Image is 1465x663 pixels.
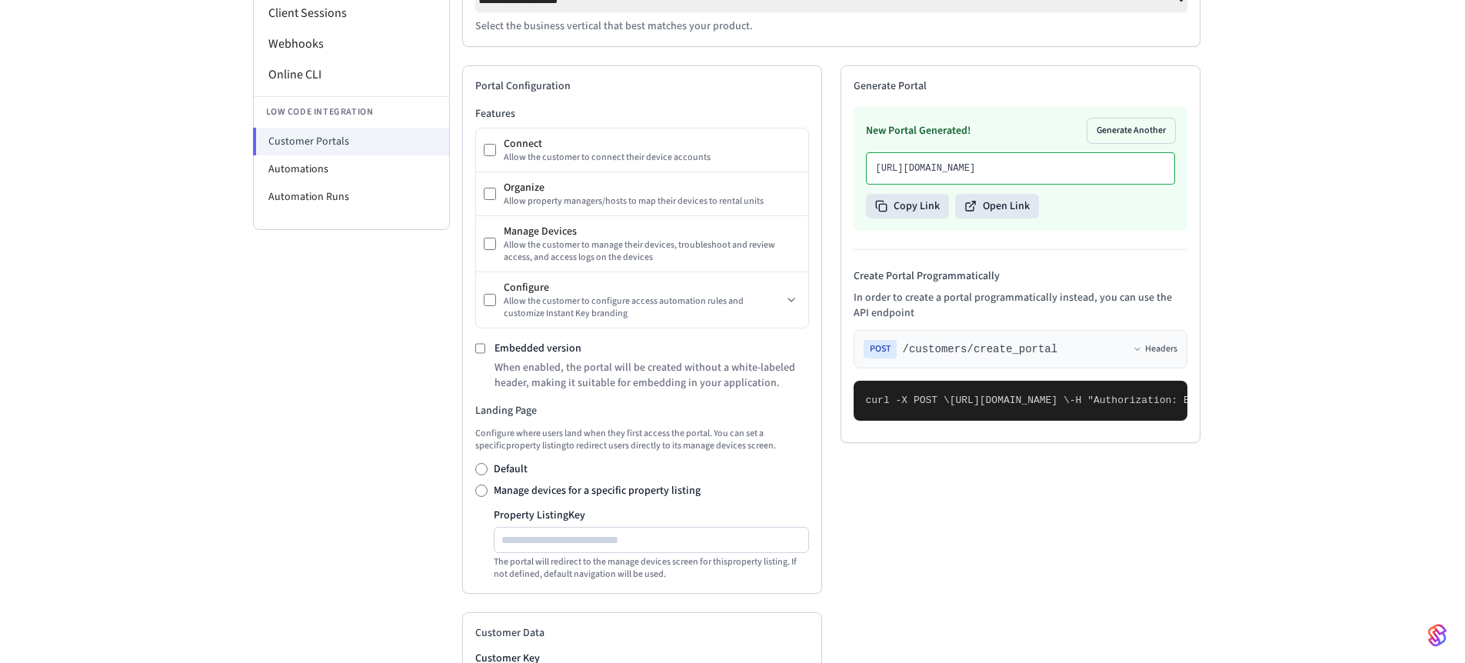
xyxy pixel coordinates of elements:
[504,295,782,320] div: Allow the customer to configure access automation rules and customize Instant Key branding
[494,360,809,391] p: When enabled, the portal will be created without a white-labeled header, making it suitable for e...
[504,280,782,295] div: Configure
[866,123,971,138] h3: New Portal Generated!
[950,395,1070,406] span: [URL][DOMAIN_NAME] \
[254,96,449,128] li: Low Code Integration
[494,483,701,498] label: Manage devices for a specific property listing
[254,183,449,211] li: Automation Runs
[494,461,528,477] label: Default
[504,136,801,152] div: Connect
[494,556,809,581] p: The portal will redirect to the manage devices screen for this property listing . If not defined,...
[854,78,1187,94] h2: Generate Portal
[1087,118,1175,143] button: Generate Another
[494,508,585,523] label: Property Listing Key
[475,625,809,641] h2: Customer Data
[903,341,1058,357] span: /customers/create_portal
[504,195,801,208] div: Allow property managers/hosts to map their devices to rental units
[475,403,809,418] h3: Landing Page
[864,340,897,358] span: POST
[866,395,950,406] span: curl -X POST \
[876,162,1165,175] p: [URL][DOMAIN_NAME]
[475,428,809,452] p: Configure where users land when they first access the portal. You can set a specific property lis...
[475,106,809,122] h3: Features
[494,341,581,356] label: Embedded version
[254,59,449,90] li: Online CLI
[1133,343,1177,355] button: Headers
[504,224,801,239] div: Manage Devices
[475,18,1187,34] p: Select the business vertical that best matches your product.
[854,290,1187,321] p: In order to create a portal programmatically instead, you can use the API endpoint
[504,239,801,264] div: Allow the customer to manage their devices, troubleshoot and review access, and access logs on th...
[1428,623,1447,648] img: SeamLogoGradient.69752ec5.svg
[854,268,1187,284] h4: Create Portal Programmatically
[254,155,449,183] li: Automations
[504,180,801,195] div: Organize
[504,152,801,164] div: Allow the customer to connect their device accounts
[253,128,449,155] li: Customer Portals
[475,78,809,94] h2: Portal Configuration
[254,28,449,59] li: Webhooks
[955,194,1039,218] button: Open Link
[866,194,949,218] button: Copy Link
[1070,395,1357,406] span: -H "Authorization: Bearer seam_api_key_123456" \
